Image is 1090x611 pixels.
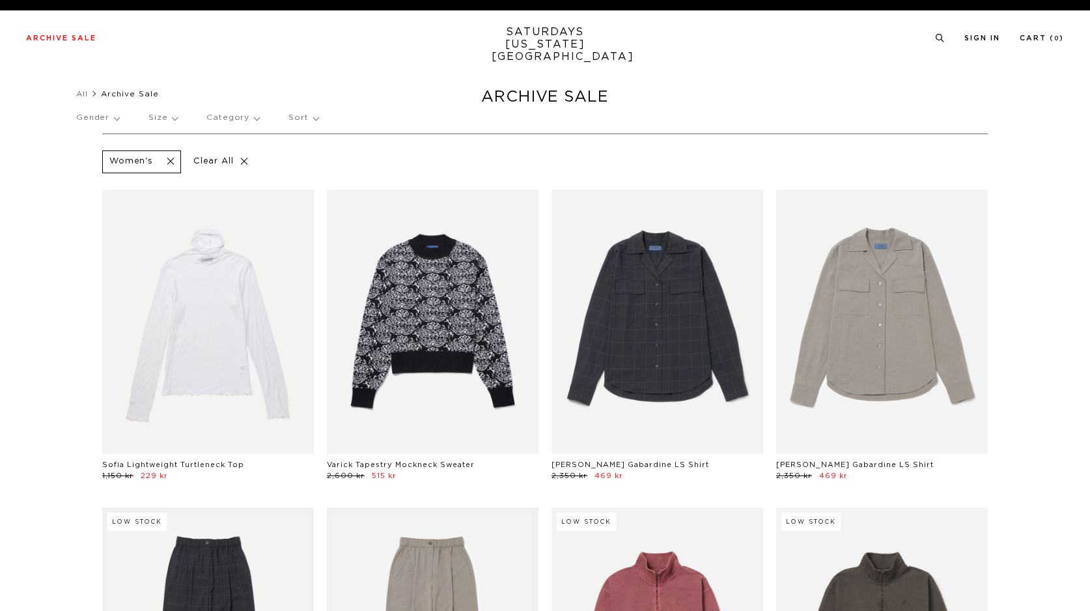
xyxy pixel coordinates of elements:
small: 0 [1054,36,1059,42]
p: Size [148,103,177,133]
span: 2,350 kr [776,472,812,479]
span: 469 kr [594,472,623,479]
div: Low Stock [781,513,841,531]
span: 229 kr [141,472,168,479]
p: Women's [109,156,153,167]
p: Category [206,103,259,133]
span: 469 kr [819,472,848,479]
div: Low Stock [107,513,167,531]
span: 515 kr [372,472,397,479]
p: Gender [76,103,119,133]
div: Low Stock [557,513,616,531]
a: Archive Sale [26,35,96,42]
p: Clear All [188,150,255,173]
span: 1,150 kr [102,472,133,479]
span: Archive Sale [101,90,159,98]
p: Sort [288,103,318,133]
a: All [76,90,88,98]
span: 2,600 kr [327,472,365,479]
a: Varick Tapestry Mockneck Sweater [327,461,475,468]
a: [PERSON_NAME] Gabardine LS Shirt [552,461,709,468]
a: Cart (0) [1020,35,1064,42]
a: [PERSON_NAME] Gabardine LS Shirt [776,461,934,468]
span: 2,350 kr [552,472,587,479]
a: Sign In [964,35,1000,42]
a: Sofia Lightweight Turtleneck Top [102,461,244,468]
a: SATURDAYS[US_STATE][GEOGRAPHIC_DATA] [492,26,599,63]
